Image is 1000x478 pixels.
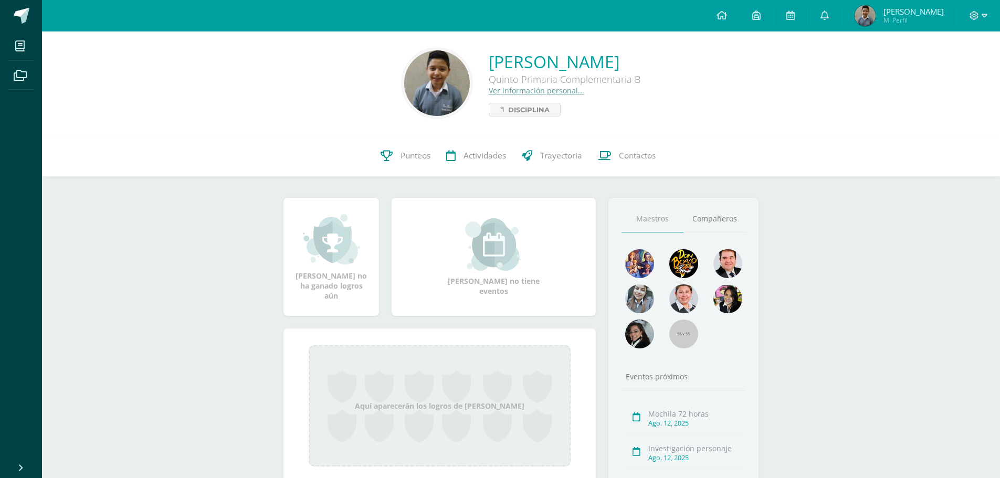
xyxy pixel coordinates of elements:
img: 29fc2a48271e3f3676cb2cb292ff2552.png [669,249,698,278]
div: Quinto Primaria Complementaria B [489,73,640,86]
div: [PERSON_NAME] no tiene eventos [441,218,546,296]
a: [PERSON_NAME] [489,50,640,73]
div: Mochila 72 horas [648,409,742,419]
img: 55x55 [669,320,698,348]
span: Disciplina [508,103,550,116]
a: Punteos [373,135,438,177]
img: achievement_small.png [303,213,360,265]
div: Ago. 12, 2025 [648,419,742,428]
a: Disciplina [489,103,561,116]
a: Compañeros [683,206,745,232]
div: Ago. 12, 2025 [648,453,742,462]
span: Punteos [401,150,430,161]
a: Actividades [438,135,514,177]
span: Trayectoria [540,150,582,161]
a: Contactos [590,135,664,177]
img: ebabbd9e53bc41f20123018828ebf445.png [404,50,470,116]
span: [PERSON_NAME] [883,6,944,17]
span: Actividades [464,150,506,161]
img: 45bd7986b8947ad7e5894cbc9b781108.png [625,284,654,313]
img: event_small.png [465,218,522,271]
img: 6a29469838e8344275ebbde8307ef8c6.png [855,5,876,26]
a: Trayectoria [514,135,590,177]
img: 79570d67cb4e5015f1d97fde0ec62c05.png [713,249,742,278]
div: [PERSON_NAME] no ha ganado logros aún [294,213,369,301]
a: Maestros [622,206,683,232]
img: 88256b496371d55dc06d1c3f8a5004f4.png [625,249,654,278]
span: Contactos [619,150,656,161]
a: Ver información personal... [489,86,584,95]
img: 6377130e5e35d8d0020f001f75faf696.png [625,320,654,348]
img: c65c656f8248e3f14a5cc5f1a20cb62a.png [669,284,698,313]
div: Eventos próximos [622,371,745,381]
span: Mi Perfil [883,16,944,25]
div: Aquí aparecerán los logros de [PERSON_NAME] [309,345,571,466]
img: ddcb7e3f3dd5693f9a3e043a79a89297.png [713,284,742,313]
div: Investigación personaje [648,443,742,453]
